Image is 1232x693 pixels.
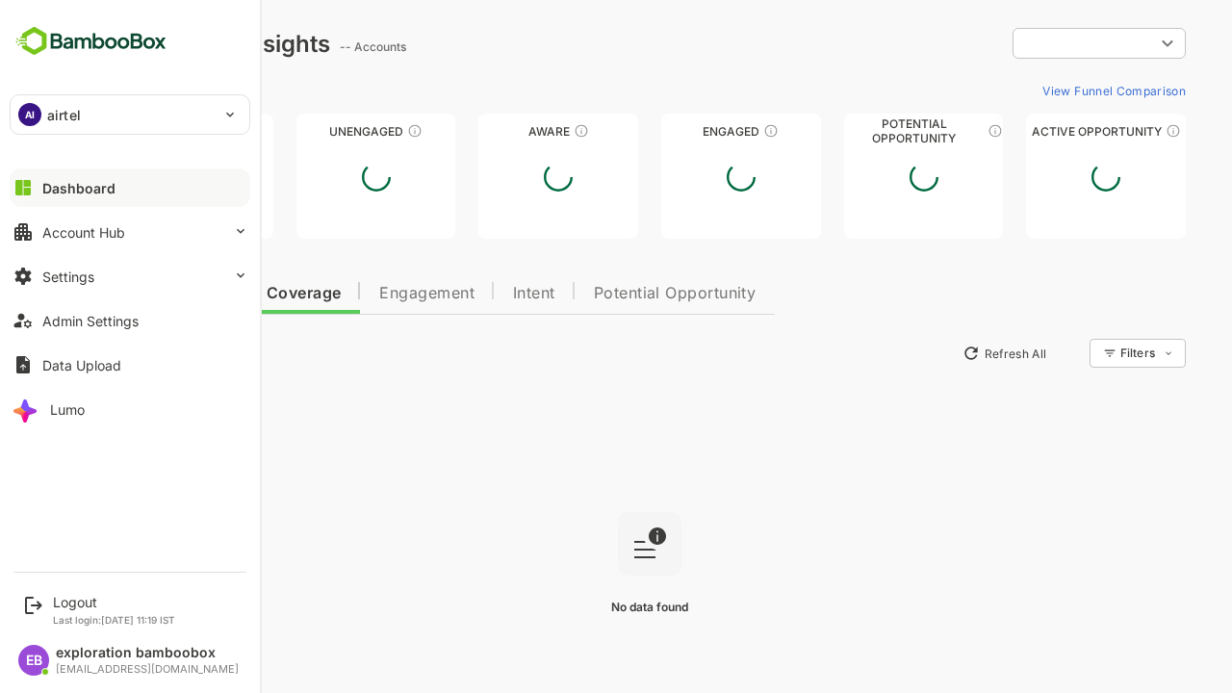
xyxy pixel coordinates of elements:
[56,663,239,676] div: [EMAIL_ADDRESS][DOMAIN_NAME]
[18,645,49,676] div: EB
[42,224,125,241] div: Account Hub
[42,269,94,285] div: Settings
[10,213,250,251] button: Account Hub
[11,95,249,134] div: AIairtel
[340,123,355,139] div: These accounts have not shown enough engagement and need nurturing
[42,180,115,196] div: Dashboard
[42,313,139,329] div: Admin Settings
[886,338,988,369] button: Refresh All
[272,39,345,54] ag: -- Accounts
[46,336,187,371] button: New Insights
[10,257,250,295] button: Settings
[50,401,85,418] div: Lumo
[10,301,250,340] button: Admin Settings
[959,124,1118,139] div: Active Opportunity
[53,594,175,610] div: Logout
[526,286,689,301] span: Potential Opportunity
[506,123,522,139] div: These accounts have just entered the buying cycle and need further nurturing
[65,286,273,301] span: Data Quality and Coverage
[53,614,175,626] p: Last login: [DATE] 11:19 IST
[10,390,250,428] button: Lumo
[1053,346,1088,360] div: Filters
[446,286,488,301] span: Intent
[544,600,621,614] span: No data found
[229,124,389,139] div: Unengaged
[10,346,250,384] button: Data Upload
[157,123,172,139] div: These accounts have not been engaged with for a defined time period
[1098,123,1114,139] div: These accounts have open opportunities which might be at any of the Sales Stages
[1051,336,1118,371] div: Filters
[47,105,81,125] p: airtel
[46,124,206,139] div: Unreached
[18,103,41,126] div: AI
[56,645,239,661] div: exploration bamboobox
[411,124,571,139] div: Aware
[696,123,711,139] div: These accounts are warm, further nurturing would qualify them to MQAs
[967,75,1118,106] button: View Funnel Comparison
[10,23,172,60] img: BambooboxFullLogoMark.5f36c76dfaba33ec1ec1367b70bb1252.svg
[10,168,250,207] button: Dashboard
[42,357,121,373] div: Data Upload
[312,286,407,301] span: Engagement
[594,124,754,139] div: Engaged
[920,123,936,139] div: These accounts are MQAs and can be passed on to Inside Sales
[46,30,263,58] div: Dashboard Insights
[777,124,937,139] div: Potential Opportunity
[945,26,1118,61] div: ​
